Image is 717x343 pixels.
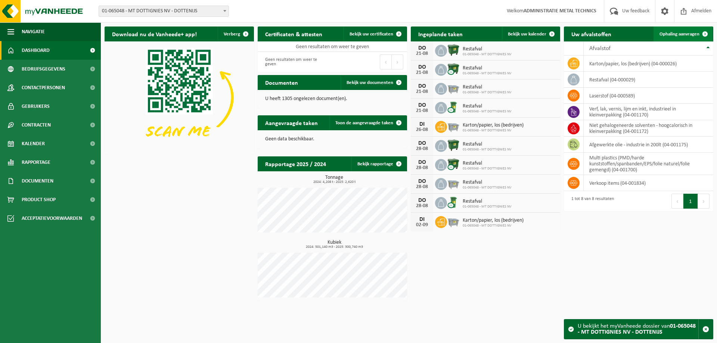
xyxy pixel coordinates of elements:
[463,205,512,209] span: 01-065048 - MT DOTTIGNIES NV
[463,166,512,171] span: 01-065048 - MT DOTTIGNIES NV
[447,63,460,75] img: WB-1100-CU
[447,215,460,228] img: WB-2500-GAL-GY-01
[261,245,407,249] span: 2024: 501,140 m3 - 2025: 300,740 m3
[415,70,429,75] div: 21-08
[584,137,713,153] td: afgewerkte olie - industrie in 200lt (04-001175)
[99,6,229,17] span: 01-065048 - MT DOTTIGNIES NV - DOTTENIJS
[415,184,429,190] div: 28-08
[415,216,429,222] div: DI
[564,26,619,41] h2: Uw afvalstoffen
[265,137,400,142] p: Geen data beschikbaar.
[508,32,546,37] span: Bekijk uw kalender
[463,122,524,128] span: Karton/papier, los (bedrijven)
[524,8,596,14] strong: ADMINISTRATIE METAL TECHNICS
[415,222,429,228] div: 02-09
[350,32,393,37] span: Bekijk uw certificaten
[463,65,512,71] span: Restafval
[105,41,254,153] img: Download de VHEPlus App
[415,51,429,56] div: 21-08
[415,45,429,51] div: DO
[502,26,559,41] a: Bekijk uw kalender
[584,120,713,137] td: niet gehalogeneerde solventen - hoogcalorisch in kleinverpakking (04-001172)
[341,75,406,90] a: Bekijk uw documenten
[568,193,614,209] div: 1 tot 8 van 8 resultaten
[463,224,524,228] span: 01-065048 - MT DOTTIGNIES NV
[218,26,253,41] button: Verberg
[258,156,333,171] h2: Rapportage 2025 / 2024
[22,153,50,172] span: Rapportage
[258,75,305,90] h2: Documenten
[415,127,429,132] div: 26-08
[415,159,429,165] div: DO
[22,172,53,190] span: Documenten
[415,178,429,184] div: DO
[261,54,329,70] div: Geen resultaten om weer te geven
[463,185,512,190] span: 01-065048 - MT DOTTIGNIES NV
[22,209,82,228] span: Acceptatievoorwaarden
[584,72,713,88] td: restafval (04-000029)
[380,54,392,69] button: Previous
[447,196,460,209] img: WB-0240-CU
[447,120,460,132] img: WB-2500-GAL-GY-01
[22,78,65,97] span: Contactpersonen
[261,180,407,184] span: 2024: 4,208 t - 2025: 2,620 t
[99,6,229,16] span: 01-065048 - MT DOTTIGNIES NV - DOTTENIJS
[584,175,713,191] td: verkoop items (04-001834)
[347,80,393,85] span: Bekijk uw documenten
[22,41,50,60] span: Dashboard
[335,121,393,125] span: Toon de aangevraagde taken
[463,109,512,114] span: 01-065048 - MT DOTTIGNIES NV
[659,32,699,37] span: Ophaling aanvragen
[447,139,460,152] img: WB-1100-HPE-GN-01
[463,160,512,166] span: Restafval
[411,26,470,41] h2: Ingeplande taken
[463,46,512,52] span: Restafval
[415,64,429,70] div: DO
[578,323,696,335] strong: 01-065048 - MT DOTTIGNIES NV - DOTTENIJS
[415,121,429,127] div: DI
[463,103,512,109] span: Restafval
[258,41,407,52] td: Geen resultaten om weer te geven
[415,89,429,94] div: 21-08
[584,153,713,175] td: multi plastics (PMD/harde kunststoffen/spanbanden/EPS/folie naturel/folie gemengd) (04-001700)
[22,22,45,41] span: Navigatie
[447,177,460,190] img: WB-2500-GAL-GY-01
[447,82,460,94] img: WB-2500-GAL-GY-01
[584,104,713,120] td: verf, lak, vernis, lijm en inkt, industrieel in kleinverpakking (04-001170)
[584,88,713,104] td: laserstof (04-000589)
[584,56,713,72] td: karton/papier, los (bedrijven) (04-000026)
[351,156,406,171] a: Bekijk rapportage
[344,26,406,41] a: Bekijk uw certificaten
[698,194,710,209] button: Next
[22,190,56,209] span: Product Shop
[463,199,512,205] span: Restafval
[415,108,429,113] div: 21-08
[415,203,429,209] div: 28-08
[261,175,407,184] h3: Tonnage
[22,116,51,134] span: Contracten
[463,147,512,152] span: 01-065048 - MT DOTTIGNIES NV
[415,102,429,108] div: DO
[258,115,325,130] h2: Aangevraagde taken
[463,128,524,133] span: 01-065048 - MT DOTTIGNIES NV
[392,54,403,69] button: Next
[463,71,512,76] span: 01-065048 - MT DOTTIGNIES NV
[22,134,45,153] span: Kalender
[447,101,460,113] img: WB-0240-CU
[671,194,683,209] button: Previous
[463,180,512,185] span: Restafval
[415,146,429,152] div: 28-08
[447,44,460,56] img: WB-1100-HPE-GN-01
[415,197,429,203] div: DO
[415,83,429,89] div: DO
[265,96,400,102] p: U heeft 1305 ongelezen document(en).
[415,165,429,171] div: 28-08
[447,158,460,171] img: WB-1100-CU
[463,141,512,147] span: Restafval
[22,97,50,116] span: Gebruikers
[329,115,406,130] a: Toon de aangevraagde taken
[258,26,330,41] h2: Certificaten & attesten
[683,194,698,209] button: 1
[463,90,512,95] span: 01-065048 - MT DOTTIGNIES NV
[105,26,204,41] h2: Download nu de Vanheede+ app!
